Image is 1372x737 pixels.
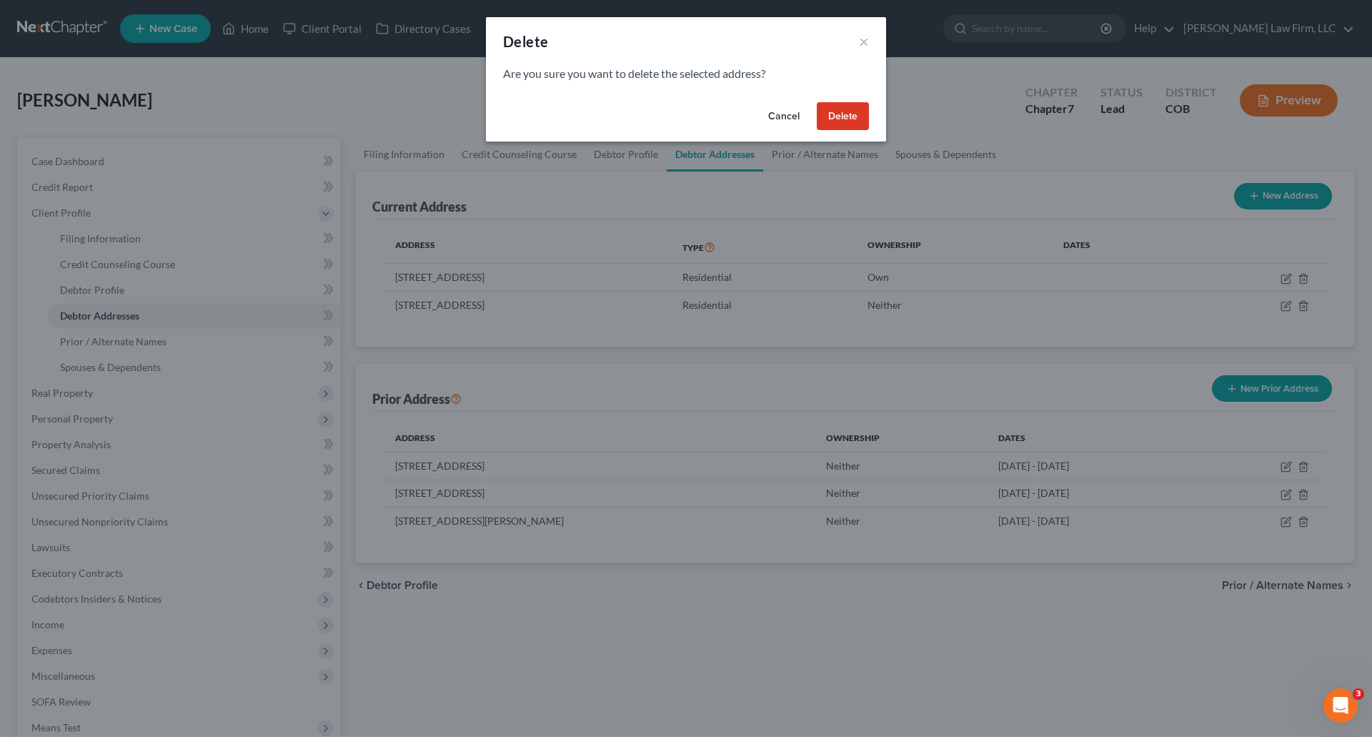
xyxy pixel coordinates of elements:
button: Cancel [757,102,811,131]
button: × [859,33,869,50]
div: Delete [503,31,548,51]
p: Are you sure you want to delete the selected address? [503,66,869,82]
button: Delete [817,102,869,131]
span: 3 [1353,688,1364,700]
iframe: Intercom live chat [1323,688,1358,723]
